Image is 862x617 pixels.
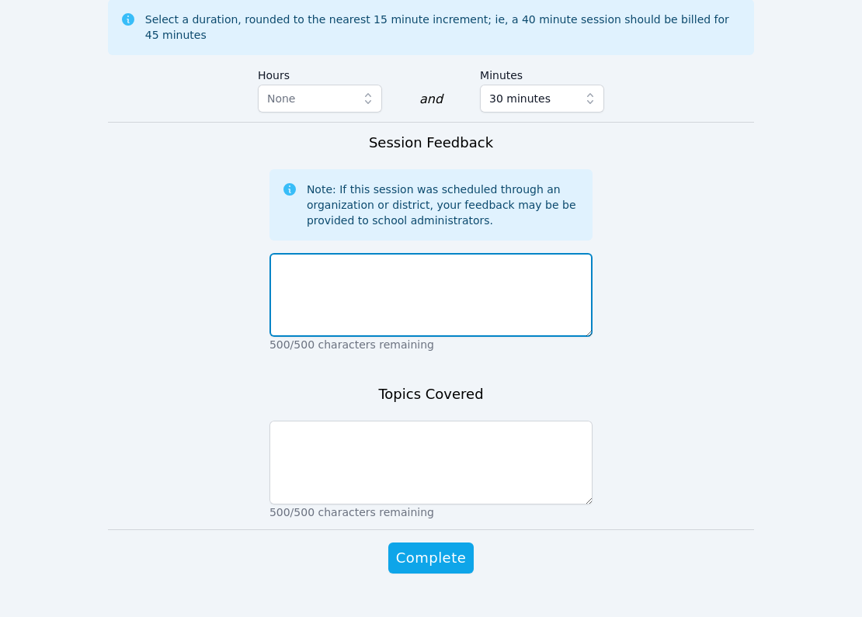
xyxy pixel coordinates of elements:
h3: Topics Covered [378,383,483,405]
button: Complete [388,542,474,574]
label: Minutes [480,61,604,85]
h3: Session Feedback [369,132,493,154]
button: 30 minutes [480,85,604,113]
p: 500/500 characters remaining [269,337,593,352]
div: Select a duration, rounded to the nearest 15 minute increment; ie, a 40 minute session should be ... [145,12,742,43]
p: 500/500 characters remaining [269,504,593,520]
div: Note: If this session was scheduled through an organization or district, your feedback may be be ... [307,182,580,228]
label: Hours [258,61,382,85]
span: None [267,92,296,105]
div: and [419,90,443,109]
span: 30 minutes [489,89,551,108]
button: None [258,85,382,113]
span: Complete [396,547,466,569]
